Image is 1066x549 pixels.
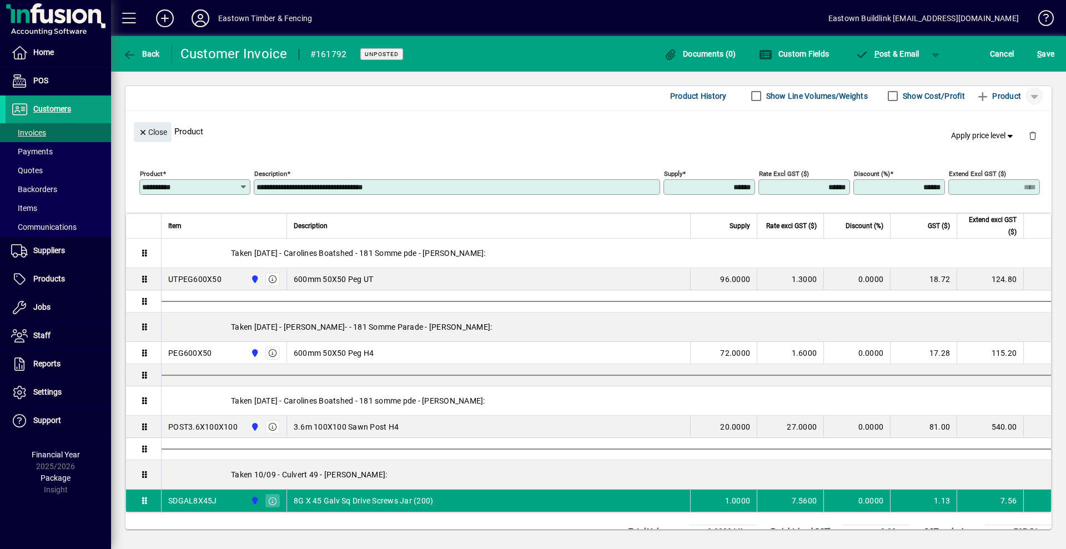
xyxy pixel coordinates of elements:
span: Settings [33,387,62,396]
span: 96.0000 [720,274,750,285]
div: Taken [DATE] - [PERSON_NAME]- - 181 Somme Parade - [PERSON_NAME]: [162,313,1051,341]
span: 3.6m 100X100 Sawn Post H4 [294,421,399,432]
span: Apply price level [951,130,1015,142]
td: 1.13 [890,490,957,512]
app-page-header-button: Delete [1019,130,1046,140]
button: Save [1034,44,1057,64]
button: Delete [1019,122,1046,149]
div: Product [125,111,1052,152]
label: Show Cost/Profit [901,90,965,102]
div: Taken [DATE] - Carolines Boatshed - 181 Somme pde - [PERSON_NAME]: [162,239,1051,268]
a: Jobs [6,294,111,321]
td: 0.0000 [823,490,890,512]
span: Payments [11,147,53,156]
span: Rate excl GST ($) [766,220,817,232]
mat-label: Supply [664,170,682,178]
span: GST ($) [928,220,950,232]
a: Payments [6,142,111,161]
a: Home [6,39,111,67]
td: 0.0000 M³ [690,525,756,538]
div: 1.3000 [764,274,817,285]
a: Settings [6,379,111,406]
td: Total Volume [623,525,690,538]
span: S [1037,49,1042,58]
a: Communications [6,218,111,236]
div: Customer Invoice [180,45,288,63]
a: Items [6,199,111,218]
span: Discount (%) [846,220,883,232]
span: Extend excl GST ($) [964,214,1017,238]
span: Holyoake St [248,421,260,433]
span: Invoices [11,128,46,137]
td: 81.00 [890,416,957,438]
a: Knowledge Base [1030,2,1052,38]
span: 1.0000 [725,495,751,506]
span: Unposted [365,51,399,58]
span: Communications [11,223,77,231]
span: Holyoake St [248,273,260,285]
span: 72.0000 [720,347,750,359]
mat-label: Extend excl GST ($) [949,170,1006,178]
app-page-header-button: Back [111,44,172,64]
span: Staff [33,331,51,340]
app-page-header-button: Close [131,127,174,137]
td: 124.80 [957,268,1023,290]
span: Product History [670,87,727,105]
button: Product [971,86,1027,106]
a: Invoices [6,123,111,142]
mat-label: Discount (%) [854,170,890,178]
span: Quotes [11,166,43,175]
div: Taken [DATE] - Carolines Boatshed - 181 somme pde - [PERSON_NAME]: [162,386,1051,415]
mat-label: Description [254,170,287,178]
td: 540.00 [957,416,1023,438]
span: Holyoake St [248,347,260,359]
button: Close [134,122,172,142]
div: POST3.6X100X100 [168,421,238,432]
button: Apply price level [947,126,1020,146]
button: Profile [183,8,218,28]
a: POS [6,67,111,95]
span: Cancel [990,45,1014,63]
div: Taken 10/09 - Culvert 49 - [PERSON_NAME]: [162,460,1051,489]
button: Back [120,44,163,64]
div: PEG600X50 [168,347,212,359]
td: 0.0000 [823,416,890,438]
button: Post & Email [849,44,925,64]
div: SDGAL8X45J [168,495,217,506]
span: Package [41,474,71,482]
span: Description [294,220,328,232]
div: UTPEG600X50 [168,274,222,285]
mat-label: Product [140,170,163,178]
button: Cancel [987,44,1017,64]
button: Documents (0) [661,44,739,64]
td: 7.56 [957,490,1023,512]
button: Product History [666,86,731,106]
span: 8G X 45 Galv Sq Drive Screws Jar (200) [294,495,434,506]
div: 7.5600 [764,495,817,506]
td: 787.56 [985,525,1052,538]
a: Backorders [6,180,111,199]
a: Support [6,407,111,435]
a: Staff [6,322,111,350]
a: Suppliers [6,237,111,265]
a: Quotes [6,161,111,180]
span: Jobs [33,303,51,311]
span: Close [138,123,167,142]
div: 27.0000 [764,421,817,432]
span: Customers [33,104,71,113]
span: Reports [33,359,61,368]
a: Reports [6,350,111,378]
span: Back [123,49,160,58]
mat-label: Rate excl GST ($) [759,170,809,178]
span: Documents (0) [664,49,736,58]
td: 0.0000 [823,342,890,364]
td: 0.0000 [823,268,890,290]
span: Financial Year [32,450,80,459]
label: Show Line Volumes/Weights [764,90,868,102]
span: Custom Fields [759,49,829,58]
button: Add [147,8,183,28]
span: Home [33,48,54,57]
span: ost & Email [855,49,919,58]
td: Freight (excl GST) [765,525,843,538]
span: Items [11,204,37,213]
